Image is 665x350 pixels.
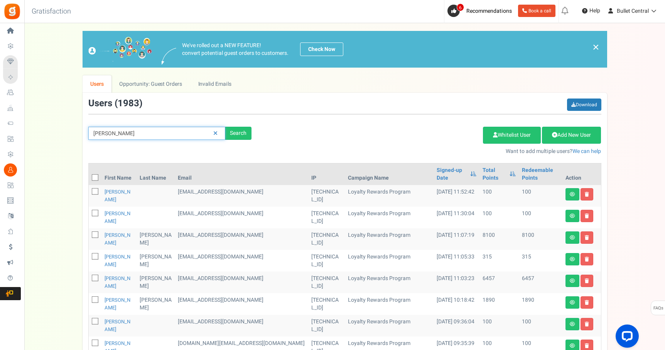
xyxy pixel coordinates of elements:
td: [TECHNICAL_ID] [308,185,345,207]
i: View details [570,343,575,348]
td: [TECHNICAL_ID] [308,228,345,250]
td: [PERSON_NAME] [137,293,175,315]
th: Action [562,163,601,185]
td: Loyalty Rewards Program [345,293,434,315]
th: First Name [101,163,137,185]
td: [DATE] 11:30:04 [434,207,479,228]
td: 8100 [519,228,562,250]
img: images [162,48,176,65]
th: Email [175,163,308,185]
td: [TECHNICAL_ID] [308,293,345,315]
img: Gratisfaction [3,3,21,20]
td: 1890 [479,293,519,315]
td: 315 [519,250,562,272]
td: [EMAIL_ADDRESS][DOMAIN_NAME] [175,293,308,315]
i: View details [570,235,575,240]
a: Check Now [300,42,343,56]
a: 6 Recommendations [447,5,515,17]
td: [DATE] 10:18:42 [434,293,479,315]
i: Delete user [585,300,589,305]
a: Signed-up Date [437,167,466,182]
a: Book a call [518,5,555,17]
i: View details [570,322,575,326]
a: Add New User [542,127,601,144]
i: Delete user [585,322,589,326]
span: Bullet Central [617,7,649,15]
td: 100 [519,207,562,228]
i: Delete user [585,235,589,240]
td: Loyalty Rewards Program [345,207,434,228]
td: 100 [479,315,519,336]
span: FAQs [653,301,663,316]
td: [EMAIL_ADDRESS][DOMAIN_NAME] [175,207,308,228]
td: [DATE] 11:07:19 [434,228,479,250]
a: [PERSON_NAME] [105,231,130,246]
a: We can help [572,147,601,155]
a: Reset [209,127,221,140]
h3: Gratisfaction [23,4,79,19]
i: View details [570,214,575,218]
a: [PERSON_NAME] [105,275,130,290]
td: [PERSON_NAME] [137,228,175,250]
td: Loyalty Rewards Program [345,228,434,250]
span: 1983 [118,97,139,110]
i: Delete user [585,192,589,197]
td: 8100 [479,228,519,250]
td: [DATE] 09:36:04 [434,315,479,336]
span: Help [587,7,600,15]
td: [DATE] 11:52:42 [434,185,479,207]
span: Recommendations [466,7,512,15]
i: Delete user [585,257,589,262]
img: images [88,37,152,62]
td: [TECHNICAL_ID] [308,272,345,293]
th: IP [308,163,345,185]
a: Total Points [483,167,506,182]
td: Loyalty Rewards Program [345,272,434,293]
input: Search by email or name [88,127,225,140]
td: [DATE] 11:05:33 [434,250,479,272]
td: [EMAIL_ADDRESS][DOMAIN_NAME] [175,315,308,336]
a: [PERSON_NAME] [105,253,130,268]
a: [PERSON_NAME] [105,188,130,203]
td: [PERSON_NAME] [137,272,175,293]
th: Last Name [137,163,175,185]
td: 100 [479,207,519,228]
td: Loyalty Rewards Program [345,315,434,336]
td: [DATE] 11:03:23 [434,272,479,293]
i: Delete user [585,279,589,283]
td: Loyalty Rewards Program [345,185,434,207]
a: [PERSON_NAME] [105,296,130,311]
i: Delete user [585,343,589,348]
i: View details [570,192,575,197]
p: We've rolled out a NEW FEATURE! convert potential guest orders to customers. [182,42,289,57]
i: View details [570,257,575,262]
a: Opportunity: Guest Orders [111,75,190,93]
td: [EMAIL_ADDRESS][DOMAIN_NAME] [175,272,308,293]
td: [EMAIL_ADDRESS][DOMAIN_NAME] [175,250,308,272]
a: × [592,42,599,52]
td: [PERSON_NAME] [137,250,175,272]
td: 6457 [519,272,562,293]
th: Campaign Name [345,163,434,185]
span: 6 [457,3,464,11]
a: [PERSON_NAME] [105,210,130,225]
a: Redeemable Points [522,167,559,182]
td: Loyalty Rewards Program [345,250,434,272]
div: Search [225,127,251,140]
td: 100 [519,315,562,336]
td: [EMAIL_ADDRESS][DOMAIN_NAME] [175,228,308,250]
td: 6457 [479,272,519,293]
a: Users [83,75,112,93]
td: 315 [479,250,519,272]
i: View details [570,300,575,305]
td: [EMAIL_ADDRESS][DOMAIN_NAME] [175,185,308,207]
td: [TECHNICAL_ID] [308,250,345,272]
td: 100 [479,185,519,207]
td: 1890 [519,293,562,315]
td: 100 [519,185,562,207]
a: [PERSON_NAME] [105,318,130,333]
p: Want to add multiple users? [263,148,601,155]
i: View details [570,279,575,283]
a: Whitelist User [483,127,541,144]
